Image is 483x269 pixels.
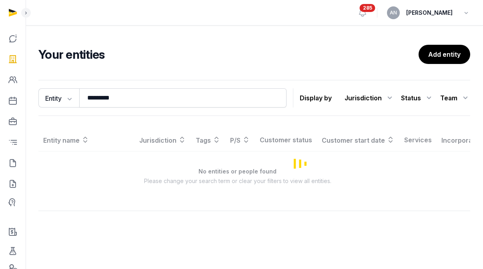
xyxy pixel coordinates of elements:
p: Display by [300,92,332,104]
div: Status [401,92,434,104]
button: Entity [38,88,79,108]
h2: Your entities [38,47,419,62]
div: Team [440,92,470,104]
span: [PERSON_NAME] [406,8,453,18]
a: Add entity [419,45,470,64]
button: AN [387,6,400,19]
span: 285 [360,4,375,12]
span: AN [390,10,397,15]
div: Jurisdiction [345,92,395,104]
